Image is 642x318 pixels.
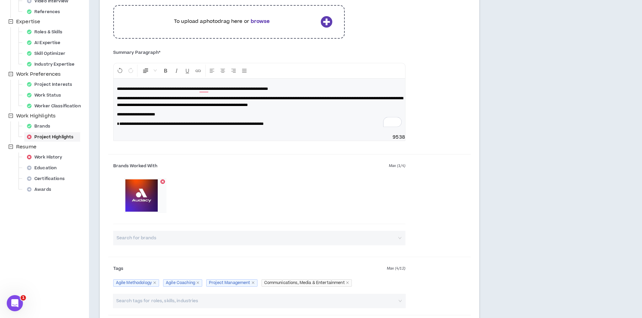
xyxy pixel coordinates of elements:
iframe: Intercom live chat [7,295,23,311]
span: close [153,281,156,284]
img: Audacy [125,179,158,212]
span: 1 [21,295,26,301]
span: Agile Coaching [163,279,202,287]
div: Brands [24,121,57,131]
button: Format Bold [161,65,171,77]
span: Work Preferences [16,71,61,78]
div: Worker Classification [24,101,88,111]
div: To upload aphotodrag here orbrowse [113,2,345,42]
button: Undo [115,65,125,77]
div: Education [24,163,63,173]
button: Left Align [207,65,217,77]
div: Project Interests [24,80,79,89]
span: minus-square [8,72,13,76]
div: Roles & Skills [24,27,69,37]
b: browse [251,18,270,25]
div: AI Expertise [24,38,67,47]
span: Agile Methodology [113,279,159,287]
span: close [346,281,349,284]
button: Right Align [228,65,239,77]
span: Expertise [16,18,40,25]
p: To upload a photo drag here or [126,18,318,25]
span: Communications, Media & Entertainment [262,279,352,287]
button: Format Underline [182,65,192,77]
div: Awards [24,185,58,194]
div: Work Status [24,91,68,100]
span: Resume [15,143,38,151]
span: minus-square [8,19,13,24]
span: Project Management [206,279,257,287]
span: Resume [16,143,36,150]
span: Max ( 4 / 12 ) [387,266,405,272]
button: Format Italics [172,65,182,77]
span: close [251,281,255,284]
span: Brands Worked With [113,163,157,169]
div: Project Highlights [24,132,80,142]
span: minus-square [8,144,13,149]
span: Max ( 1 / 4 ) [389,163,405,169]
button: Center Align [218,65,228,77]
button: Redo [126,65,136,77]
div: Certifications [24,174,71,183]
span: minus-square [8,113,13,118]
span: Work Highlights [16,112,56,119]
span: close [196,281,200,284]
button: Justify Align [239,65,249,77]
label: Summary Paragraph [113,47,160,58]
div: References [24,7,67,16]
span: Tags [113,266,123,272]
span: Expertise [15,18,41,26]
div: Skill Optimizer [24,49,72,58]
div: Industry Expertise [24,60,81,69]
span: Work Highlights [15,112,57,120]
button: Insert Link [193,65,203,77]
div: Work History [24,152,69,162]
span: 9538 [393,134,405,141]
span: Work Preferences [15,70,62,78]
div: To enrich screen reader interactions, please activate Accessibility in Grammarly extension settings [114,79,405,134]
